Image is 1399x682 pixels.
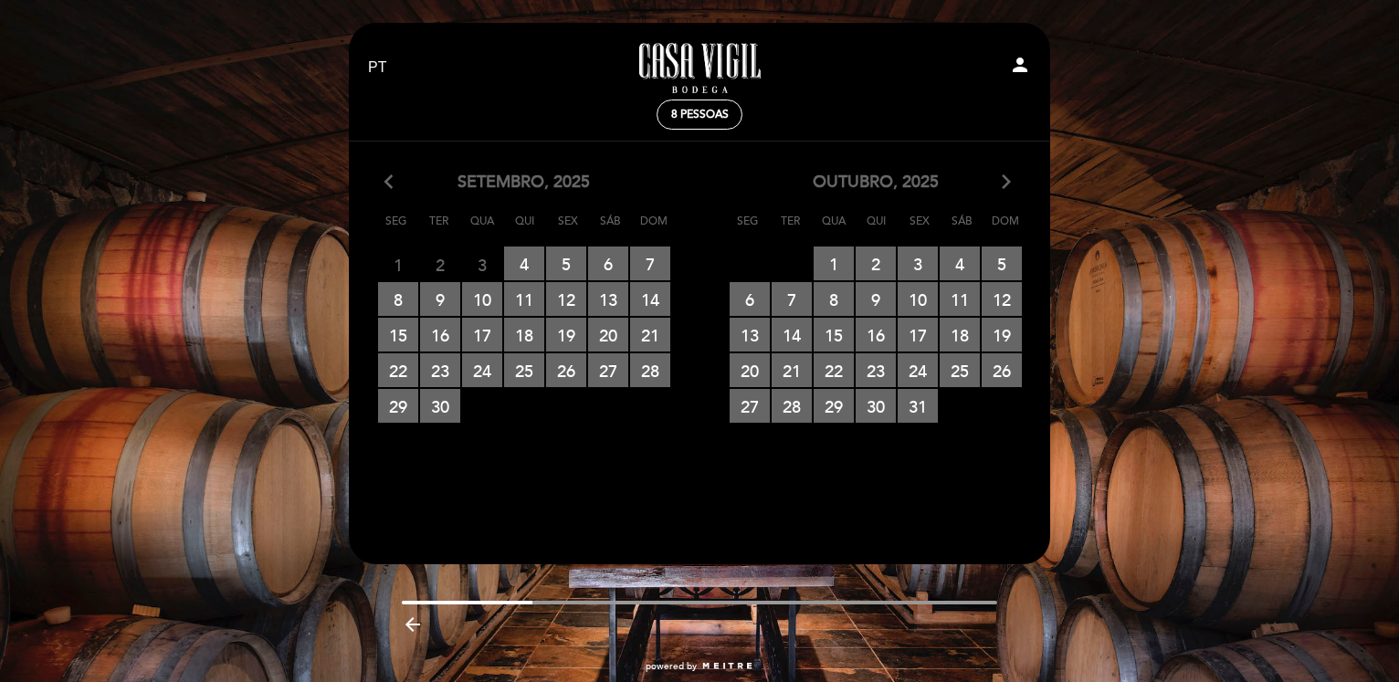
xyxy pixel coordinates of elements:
span: 15 [378,318,418,351]
span: 14 [772,318,812,351]
span: 21 [630,318,670,351]
span: 29 [814,389,854,423]
span: 26 [982,353,1022,387]
span: 30 [856,389,896,423]
span: 28 [772,389,812,423]
img: MEITRE [701,662,753,671]
span: 18 [940,318,980,351]
span: Qua [464,212,500,246]
span: 23 [420,353,460,387]
span: Qua [815,212,852,246]
span: Qui [507,212,543,246]
span: 21 [772,353,812,387]
span: Dom [987,212,1024,246]
span: Ter [773,212,809,246]
span: 24 [462,353,502,387]
span: 7 [772,282,812,316]
i: arrow_back_ios [384,171,401,194]
span: 23 [856,353,896,387]
span: 13 [588,282,628,316]
span: 19 [982,318,1022,351]
span: 25 [504,353,544,387]
span: 6 [588,247,628,280]
span: 22 [814,353,854,387]
a: powered by [646,660,753,673]
span: 4 [940,247,980,280]
span: Sex [901,212,938,246]
span: 12 [546,282,586,316]
span: Sáb [944,212,981,246]
span: Qui [858,212,895,246]
span: 19 [546,318,586,351]
span: Ter [421,212,458,246]
span: Seg [378,212,415,246]
span: 5 [982,247,1022,280]
span: Sex [550,212,586,246]
span: 8 [814,282,854,316]
span: 17 [462,318,502,351]
span: 26 [546,353,586,387]
span: 9 [420,282,460,316]
span: 11 [504,282,544,316]
span: 20 [588,318,628,351]
span: 2 [856,247,896,280]
span: 6 [730,282,770,316]
span: Dom [636,212,672,246]
span: 16 [420,318,460,351]
span: Sáb [593,212,629,246]
span: 31 [898,389,938,423]
span: outubro, 2025 [813,171,939,194]
span: 20 [730,353,770,387]
span: 10 [462,282,502,316]
span: 14 [630,282,670,316]
span: 24 [898,353,938,387]
span: 3 [462,247,502,281]
span: 12 [982,282,1022,316]
span: 18 [504,318,544,351]
span: 8 [378,282,418,316]
span: 1 [378,247,418,281]
span: 4 [504,247,544,280]
span: 25 [940,353,980,387]
span: powered by [646,660,697,673]
span: 13 [730,318,770,351]
span: 27 [588,353,628,387]
span: 15 [814,318,854,351]
span: 30 [420,389,460,423]
span: 17 [898,318,938,351]
i: person [1009,54,1031,76]
span: Seg [730,212,766,246]
span: 3 [898,247,938,280]
button: person [1009,54,1031,82]
span: 16 [856,318,896,351]
span: 5 [546,247,586,280]
span: 29 [378,389,418,423]
span: 2 [420,247,460,281]
span: 7 [630,247,670,280]
span: 11 [940,282,980,316]
a: Casa Vigil - Restaurante [585,43,814,93]
i: arrow_backward [402,614,424,635]
span: 1 [814,247,854,280]
span: 10 [898,282,938,316]
span: 9 [856,282,896,316]
span: setembro, 2025 [458,171,590,194]
span: 27 [730,389,770,423]
span: 22 [378,353,418,387]
span: 8 pessoas [671,108,729,121]
span: 28 [630,353,670,387]
i: arrow_forward_ios [998,171,1015,194]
